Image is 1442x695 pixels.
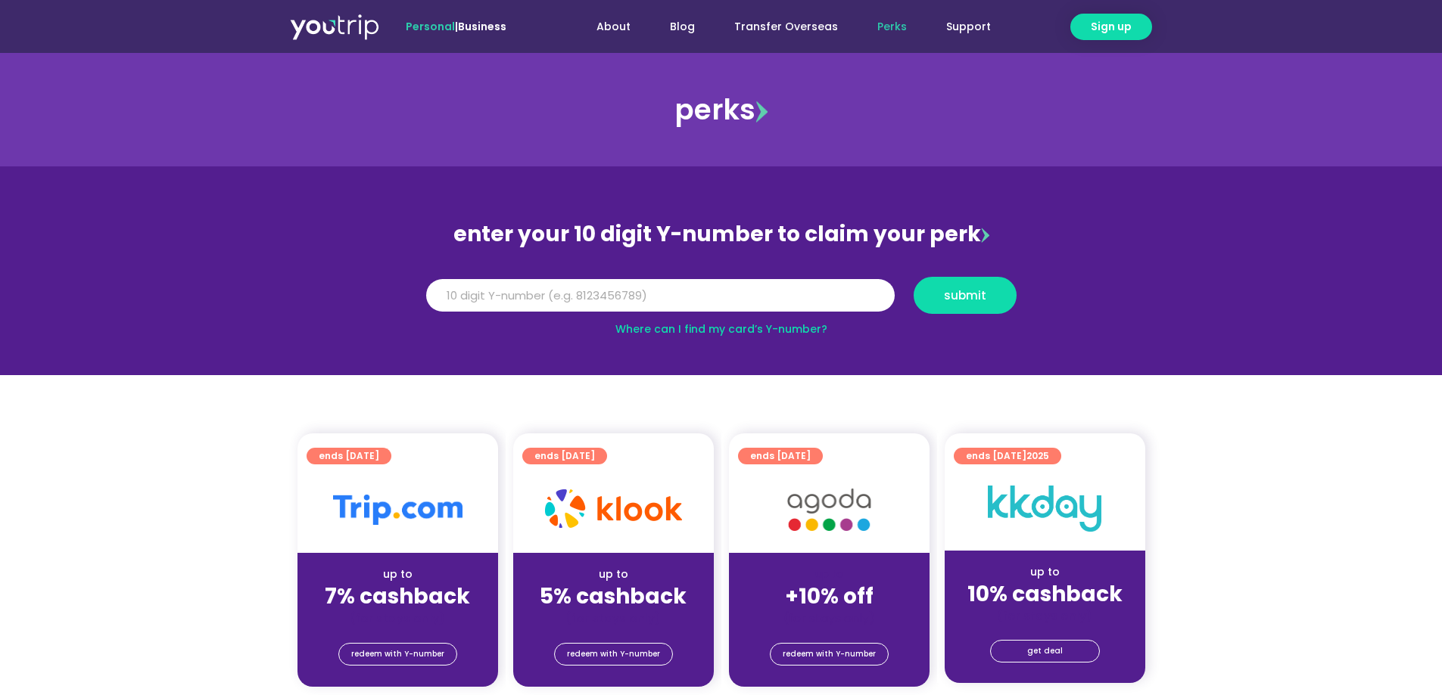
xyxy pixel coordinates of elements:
[615,321,827,337] a: Where can I find my card’s Y-number?
[426,279,895,312] input: 10 digit Y-number (e.g. 8123456789)
[1070,14,1152,40] a: Sign up
[554,643,673,666] a: redeem with Y-number
[577,13,650,41] a: About
[957,608,1133,624] div: (for stays only)
[1027,641,1063,662] span: get deal
[540,582,687,611] strong: 5% cashback
[785,582,874,611] strong: +10% off
[310,610,486,626] div: (for stays only)
[310,566,486,582] div: up to
[990,640,1100,662] a: get deal
[927,13,1011,41] a: Support
[419,215,1024,254] div: enter your 10 digit Y-number to claim your perk
[966,448,1049,464] span: ends [DATE]
[525,566,702,582] div: up to
[525,610,702,626] div: (for stays only)
[944,290,986,301] span: submit
[741,610,917,626] div: (for stays only)
[567,644,660,665] span: redeem with Y-number
[458,19,506,34] a: Business
[715,13,858,41] a: Transfer Overseas
[406,19,506,34] span: |
[406,19,455,34] span: Personal
[351,644,444,665] span: redeem with Y-number
[522,448,607,464] a: ends [DATE]
[858,13,927,41] a: Perks
[325,582,470,611] strong: 7% cashback
[338,643,457,666] a: redeem with Y-number
[547,13,1011,41] nav: Menu
[750,448,811,464] span: ends [DATE]
[307,448,391,464] a: ends [DATE]
[770,643,889,666] a: redeem with Y-number
[1091,19,1132,35] span: Sign up
[815,566,843,582] span: up to
[1026,449,1049,462] span: 2025
[957,564,1133,580] div: up to
[534,448,595,464] span: ends [DATE]
[738,448,823,464] a: ends [DATE]
[650,13,715,41] a: Blog
[967,579,1123,609] strong: 10% cashback
[954,448,1061,464] a: ends [DATE]2025
[783,644,876,665] span: redeem with Y-number
[319,448,379,464] span: ends [DATE]
[914,277,1017,314] button: submit
[426,277,1017,325] form: Y Number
